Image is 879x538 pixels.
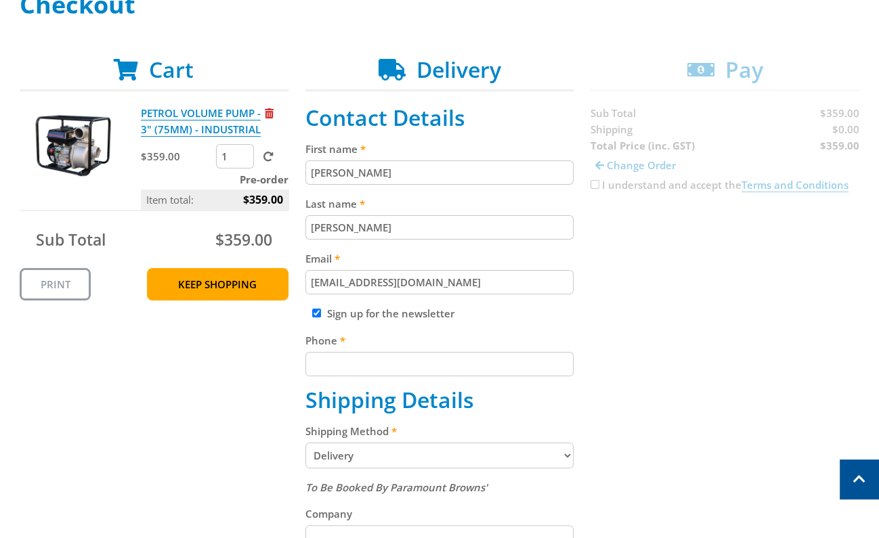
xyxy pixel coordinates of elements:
em: To Be Booked By Paramount Browns' [305,480,488,494]
label: Phone [305,332,574,349]
h2: Contact Details [305,105,574,131]
a: Remove from cart [265,106,274,120]
label: Company [305,506,574,522]
input: Please enter your first name. [305,160,574,185]
label: Shipping Method [305,423,574,439]
span: Sub Total [36,229,106,250]
a: Keep Shopping [147,268,288,300]
a: PETROL VOLUME PUMP - 3" (75MM) - INDUSTRIAL [141,106,261,137]
input: Please enter your email address. [305,270,574,294]
input: Please enter your telephone number. [305,352,574,376]
label: Email [305,250,574,267]
label: First name [305,141,574,157]
a: Print [20,268,91,300]
p: Pre-order [141,171,288,187]
p: Item total: [141,189,288,210]
input: Please enter your last name. [305,215,574,240]
label: Sign up for the newsletter [327,307,454,320]
p: $359.00 [141,148,213,164]
select: Please select a shipping method. [305,443,574,468]
img: PETROL VOLUME PUMP - 3" (75MM) - INDUSTRIAL [33,105,114,186]
label: Last name [305,196,574,212]
span: Cart [149,55,194,84]
span: Delivery [416,55,500,84]
h2: Shipping Details [305,387,574,413]
span: $359.00 [243,189,283,210]
span: $359.00 [215,229,272,250]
